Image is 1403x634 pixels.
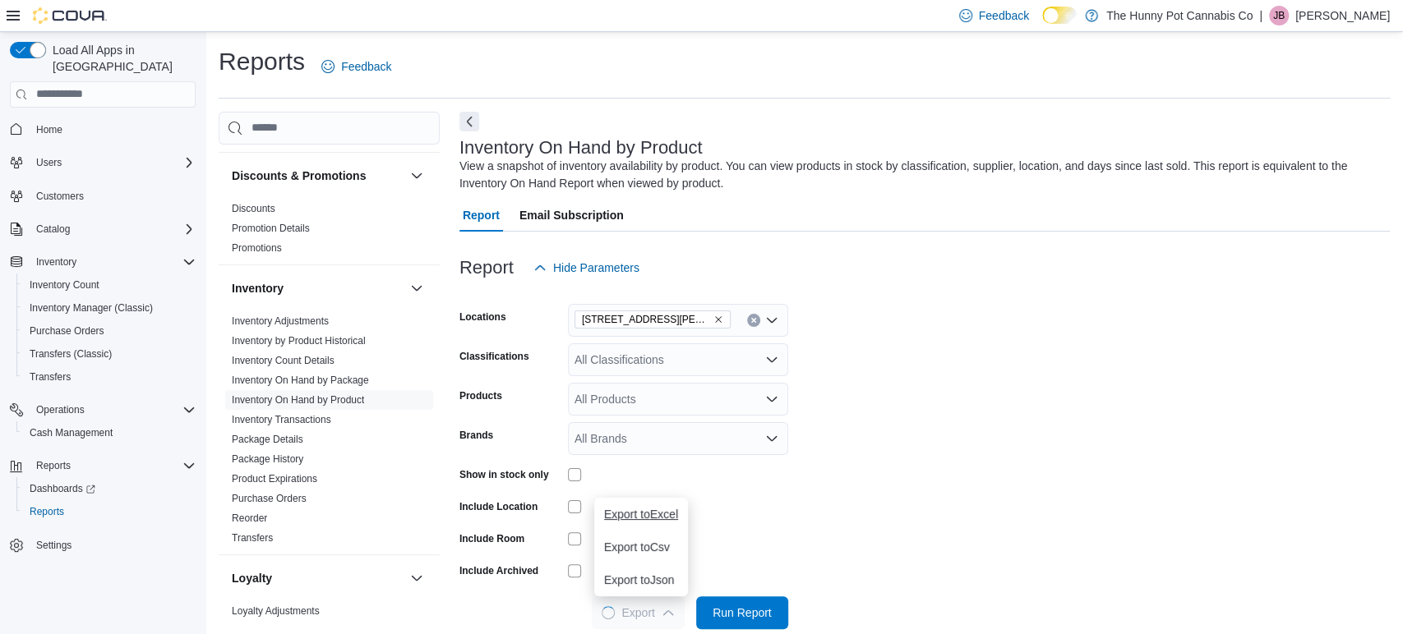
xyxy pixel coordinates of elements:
[23,344,196,364] span: Transfers (Classic)
[1269,6,1289,25] div: Jessie Britton
[16,477,202,500] a: Dashboards
[232,222,310,235] span: Promotion Details
[232,334,366,347] span: Inventory by Product Historical
[36,123,62,136] span: Home
[3,184,202,208] button: Customers
[594,498,688,531] button: Export toExcel
[459,158,1382,192] div: View a snapshot of inventory availability by product. You can view products in stock by classific...
[232,374,369,386] a: Inventory On Hand by Package
[30,400,91,420] button: Operations
[3,117,202,141] button: Home
[232,492,307,505] span: Purchase Orders
[232,241,282,255] span: Promotions
[23,275,196,295] span: Inventory Count
[16,500,202,523] button: Reports
[594,563,688,596] button: Export toJson
[232,315,329,327] a: Inventory Adjustments
[459,310,506,324] label: Locations
[30,535,78,555] a: Settings
[30,535,196,555] span: Settings
[232,280,284,296] h3: Inventory
[232,242,282,254] a: Promotions
[23,367,196,387] span: Transfers
[232,413,331,426] span: Inventory Transactions
[232,414,331,425] a: Inventory Transactions
[1042,7,1077,24] input: Dark Mode
[315,50,398,83] a: Feedback
[232,168,404,184] button: Discounts & Promotions
[232,472,317,485] span: Product Expirations
[23,502,196,521] span: Reports
[1295,6,1390,25] p: [PERSON_NAME]
[232,570,404,586] button: Loyalty
[30,456,77,475] button: Reports
[459,258,514,278] h3: Report
[232,168,366,184] h3: Discounts & Promotions
[23,344,118,364] a: Transfers (Classic)
[30,505,64,518] span: Reports
[36,223,70,236] span: Catalog
[602,596,674,629] span: Export
[459,389,502,402] label: Products
[232,433,303,446] span: Package Details
[219,45,305,78] h1: Reports
[36,255,76,269] span: Inventory
[765,353,778,366] button: Open list of options
[459,429,493,442] label: Brands
[23,321,196,341] span: Purchase Orders
[23,275,106,295] a: Inventory Count
[30,324,104,338] span: Purchase Orders
[16,421,202,444] button: Cash Management
[232,315,329,328] span: Inventory Adjustments
[16,319,202,342] button: Purchase Orders
[30,400,196,420] span: Operations
[3,533,202,557] button: Settings
[30,252,83,272] button: Inventory
[604,540,678,554] span: Export to Csv
[232,202,275,215] span: Discounts
[594,531,688,563] button: Export toCsv
[407,568,427,588] button: Loyalty
[23,321,111,341] a: Purchase Orders
[30,301,153,315] span: Inventory Manager (Classic)
[30,370,71,384] span: Transfers
[592,596,684,629] button: LoadingExport
[36,539,72,552] span: Settings
[219,311,440,554] div: Inventory
[232,605,320,617] a: Loyalty Adjustments
[30,219,76,239] button: Catalog
[30,482,95,495] span: Dashboards
[3,250,202,273] button: Inventory
[232,512,267,525] span: Reorder
[459,500,538,513] label: Include Location
[459,138,703,158] h3: Inventory On Hand by Product
[575,310,731,328] span: 3476 Glen Erin Dr
[1106,6,1253,25] p: The Hunny Pot Cannabis Co
[604,508,678,521] span: Export to Excel
[553,260,639,276] span: Hide Parameters
[23,479,102,498] a: Dashboards
[232,280,404,296] button: Inventory
[3,454,202,477] button: Reports
[16,365,202,388] button: Transfers
[459,350,529,363] label: Classifications
[459,564,538,577] label: Include Archived
[765,314,778,327] button: Open list of options
[23,298,196,318] span: Inventory Manager (Classic)
[30,120,69,140] a: Home
[232,532,273,544] a: Transfers
[232,570,272,586] h3: Loyalty
[232,512,267,524] a: Reorder
[23,479,196,498] span: Dashboards
[696,596,788,629] button: Run Report
[459,112,479,131] button: Next
[23,502,71,521] a: Reports
[3,398,202,421] button: Operations
[30,119,196,140] span: Home
[463,199,500,232] span: Report
[713,315,723,324] button: Remove 3476 Glen Erin Dr from selection in this group
[232,374,369,387] span: Inventory On Hand by Package
[604,573,678,586] span: Export to Json
[46,42,196,75] span: Load All Apps in [GEOGRAPHIC_DATA]
[1042,24,1043,25] span: Dark Mode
